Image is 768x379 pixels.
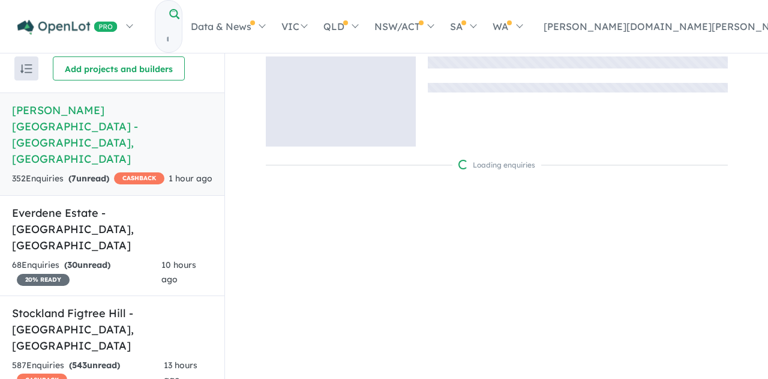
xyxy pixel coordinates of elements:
[169,173,212,184] span: 1 hour ago
[12,102,212,167] h5: [PERSON_NAME][GEOGRAPHIC_DATA] - [GEOGRAPHIC_DATA] , [GEOGRAPHIC_DATA]
[12,305,212,354] h5: Stockland Figtree Hill - [GEOGRAPHIC_DATA] , [GEOGRAPHIC_DATA]
[155,26,179,52] input: Try estate name, suburb, builder or developer
[161,259,196,285] span: 10 hours ago
[484,5,530,47] a: WA
[64,259,110,270] strong: ( unread)
[182,5,273,47] a: Data & News
[71,173,76,184] span: 7
[12,172,164,186] div: 352 Enquir ies
[67,259,77,270] span: 30
[20,64,32,73] img: sort.svg
[12,205,212,253] h5: Everdene Estate - [GEOGRAPHIC_DATA] , [GEOGRAPHIC_DATA]
[17,274,70,286] span: 20 % READY
[315,5,366,47] a: QLD
[17,20,118,35] img: Openlot PRO Logo White
[12,258,161,287] div: 68 Enquir ies
[442,5,484,47] a: SA
[68,173,109,184] strong: ( unread)
[458,159,535,171] div: Loading enquiries
[72,360,87,371] span: 543
[53,56,185,80] button: Add projects and builders
[69,360,120,371] strong: ( unread)
[366,5,442,47] a: NSW/ACT
[273,5,315,47] a: VIC
[114,172,164,184] span: CASHBACK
